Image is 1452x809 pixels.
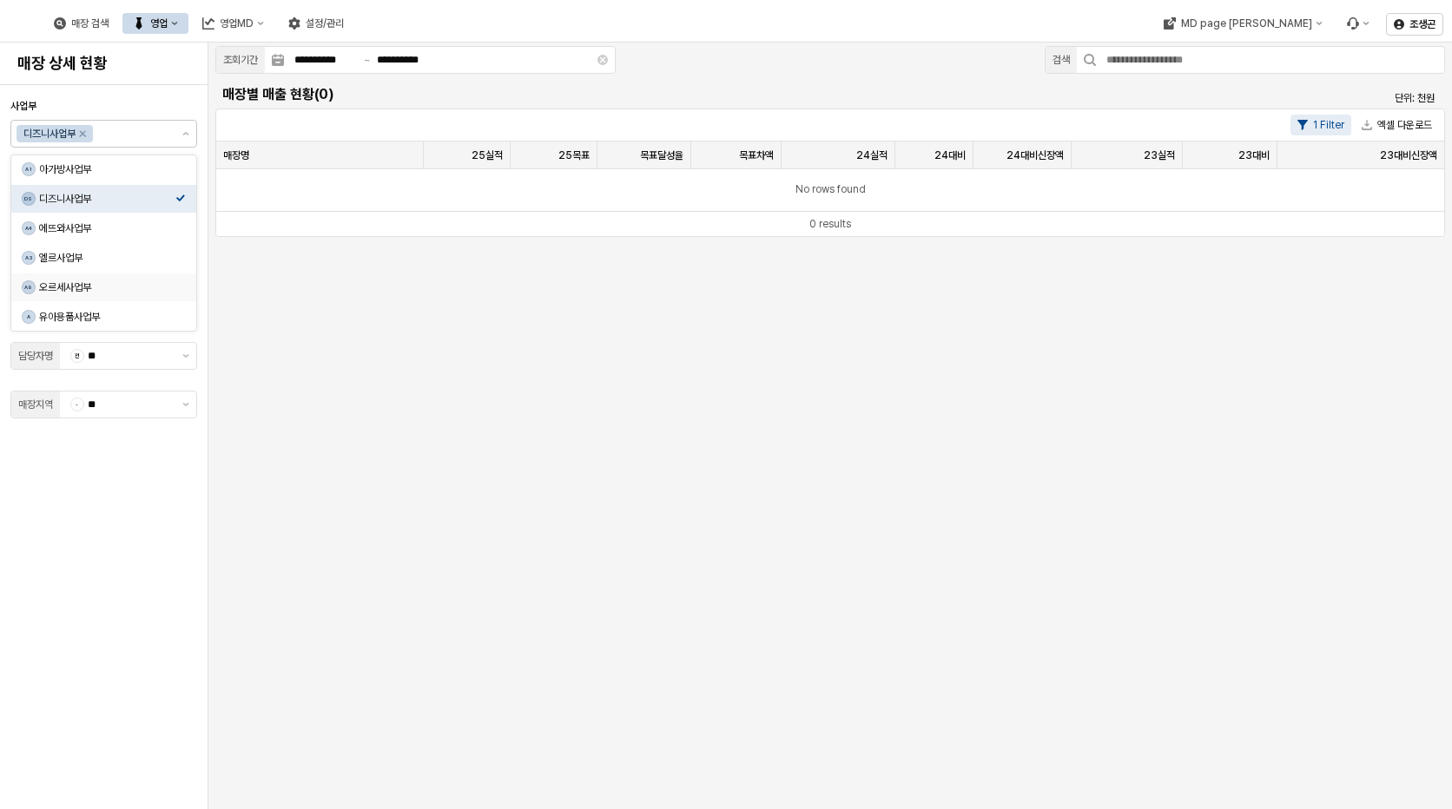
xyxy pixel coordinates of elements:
div: 오르세사업부 [39,280,175,294]
span: - [71,398,83,411]
span: A9 [23,281,35,293]
span: 23실적 [1144,148,1175,162]
div: 0 results [809,215,851,233]
h4: 매장 상세 현황 [17,55,190,72]
button: Clear [597,55,608,65]
div: 영업MD [220,17,254,30]
div: 엘르사업부 [39,251,175,265]
div: Select an option [11,155,196,332]
span: A3 [23,252,35,264]
button: 제안 사항 표시 [175,391,196,418]
div: No rows found [216,169,1444,211]
span: DS [23,193,35,205]
div: Menu item 6 [1336,13,1379,34]
div: 매장 검색 [71,17,109,30]
span: A [23,311,35,323]
div: 에뜨와사업부 [39,221,175,235]
p: 단위: 천원 [1251,90,1435,106]
span: 25목표 [558,148,590,162]
div: 아가방사업부 [39,162,175,176]
main: App Frame [208,43,1452,809]
div: 영업 [122,13,188,34]
span: 사업부 [10,100,36,112]
span: 25실적 [472,148,503,162]
span: 23대비 [1238,148,1270,162]
div: Table toolbar [216,211,1444,236]
div: 설정/관리 [278,13,354,34]
div: 검색 [1053,51,1070,69]
div: 영업 [150,17,168,30]
div: 담당자명 [18,347,53,365]
div: 영업MD [192,13,274,34]
span: 목표차액 [739,148,774,162]
button: 엑셀 다운로드 [1355,115,1439,135]
span: 매장명 [223,148,249,162]
div: MD page 이동 [1152,13,1332,34]
p: 조생곤 [1409,17,1435,31]
div: Remove 디즈니사업부 [79,130,86,137]
button: 제안 사항 표시 [175,343,196,369]
button: 1 Filter [1290,115,1351,135]
span: 24대비 [934,148,966,162]
span: 전 [71,350,83,362]
h5: 매장별 매출 현황(0) [222,86,1131,103]
div: 조회기간 [223,51,258,69]
div: 설정/관리 [306,17,344,30]
div: 디즈니사업부 [39,192,175,206]
div: 매장 검색 [43,13,119,34]
span: A4 [23,222,35,234]
button: 제안 사항 표시 [175,121,196,147]
div: 유아용품사업부 [39,310,175,324]
span: 24실적 [856,148,888,162]
span: 23대비신장액 [1380,148,1437,162]
div: 디즈니사업부 [23,125,76,142]
div: MD page [PERSON_NAME] [1180,17,1311,30]
span: A1 [23,163,35,175]
span: 목표달성율 [640,148,683,162]
span: 24대비신장액 [1006,148,1064,162]
div: 매장지역 [18,396,53,413]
